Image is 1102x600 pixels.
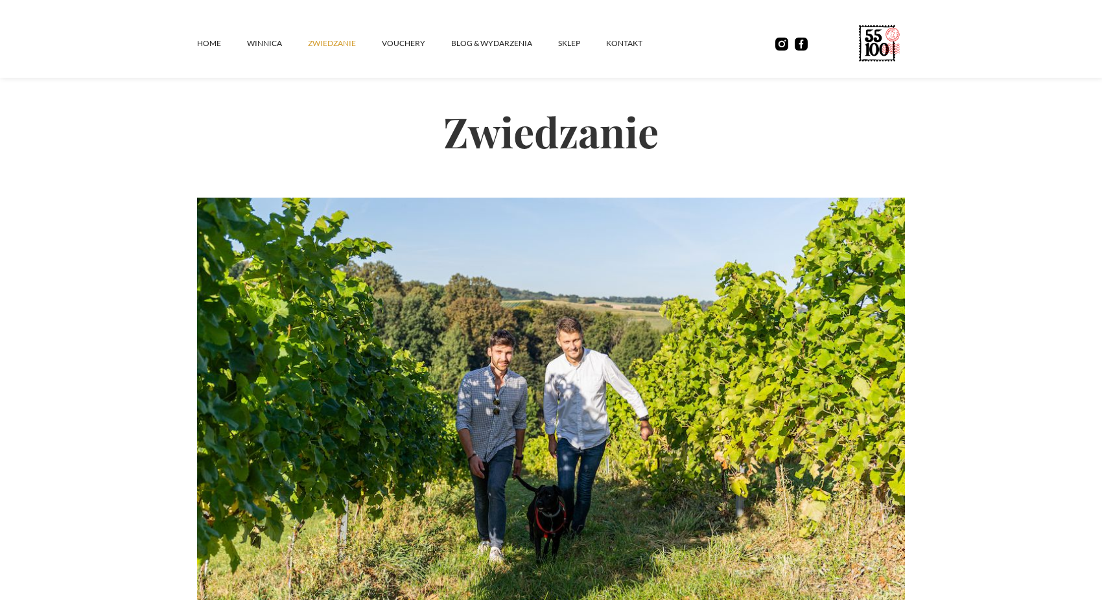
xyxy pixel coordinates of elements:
a: Blog & Wydarzenia [451,24,558,63]
a: kontakt [606,24,668,63]
a: ZWIEDZANIE [308,24,382,63]
a: vouchery [382,24,451,63]
a: winnica [247,24,308,63]
a: SKLEP [558,24,606,63]
a: Home [197,24,247,63]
